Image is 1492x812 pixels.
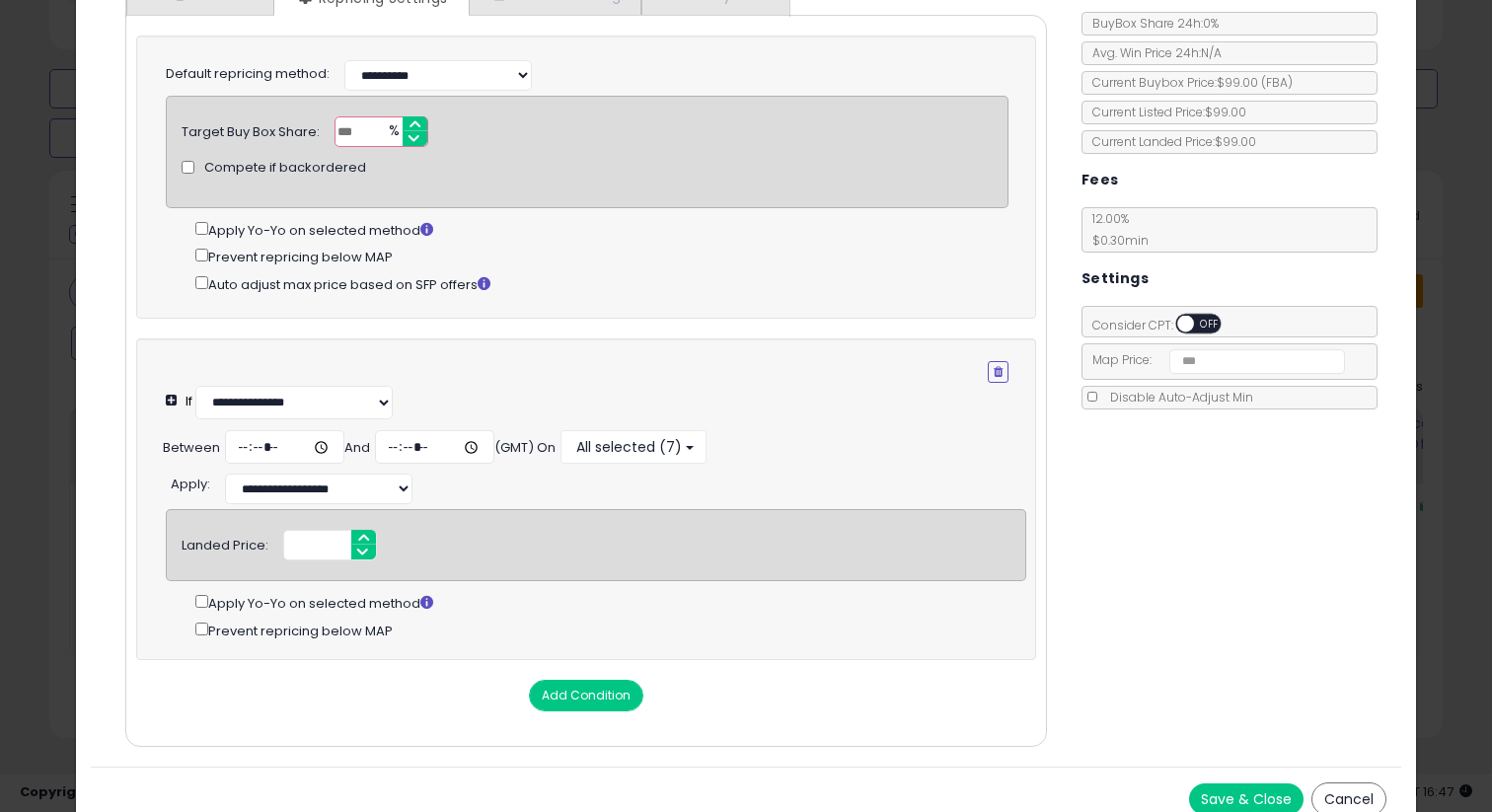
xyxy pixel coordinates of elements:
div: Target Buy Box Share: [182,116,320,142]
h5: Settings [1082,266,1149,291]
div: : [171,469,210,494]
span: All selected (7) [573,437,682,457]
span: ( FBA ) [1261,74,1293,91]
span: Consider CPT: [1082,317,1247,333]
div: Landed Price: [182,530,268,555]
div: Apply Yo-Yo on selected method [195,218,1009,241]
button: Add Condition [529,680,643,711]
div: Prevent repricing below MAP [195,619,1026,641]
span: OFF [1194,316,1226,332]
i: Remove Condition [994,366,1003,378]
span: $99.00 [1217,74,1293,91]
span: % [377,117,409,147]
h5: Fees [1082,168,1119,192]
span: Disable Auto-Adjust Min [1100,389,1253,406]
span: $0.30 min [1082,232,1149,249]
div: And [344,439,370,458]
span: Current Buybox Price: [1082,74,1293,91]
label: Default repricing method: [166,65,330,84]
div: Auto adjust max price based on SFP offers [195,272,1009,295]
span: 12.00 % [1082,210,1149,249]
div: Apply Yo-Yo on selected method [195,591,1026,614]
span: Avg. Win Price 24h: N/A [1082,44,1222,61]
span: Current Landed Price: $99.00 [1082,133,1256,150]
span: Apply [171,475,207,493]
div: (GMT) On [494,439,556,458]
span: BuyBox Share 24h: 0% [1082,15,1219,32]
span: Compete if backordered [204,159,366,178]
span: Map Price: [1082,351,1346,368]
span: Current Listed Price: $99.00 [1082,104,1246,120]
div: Between [163,439,220,458]
div: Prevent repricing below MAP [195,245,1009,267]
